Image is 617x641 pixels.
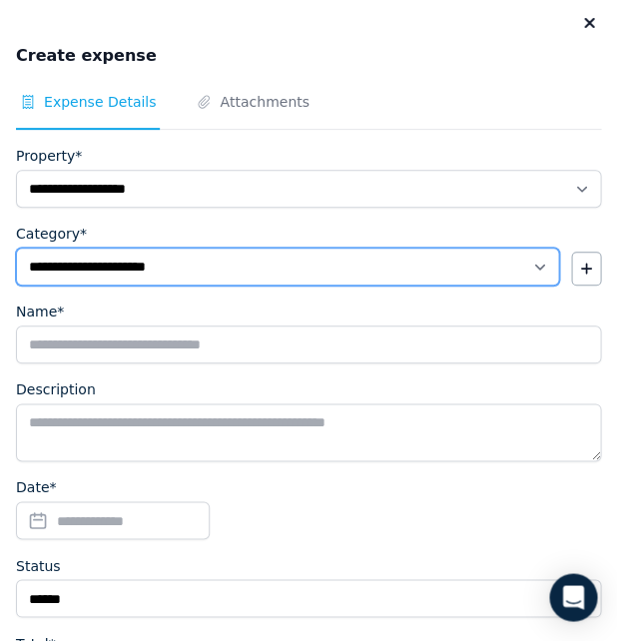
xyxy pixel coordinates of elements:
label: Name* [16,302,64,321]
label: Description [16,379,96,399]
label: Property* [16,146,82,166]
span: Expense Details [44,92,156,112]
div: Open Intercom Messenger [549,573,597,621]
nav: Tabs [16,92,601,130]
span: Attachments [220,92,308,112]
span: Create expense [16,44,157,68]
label: Status [16,555,61,575]
label: Date* [16,477,56,497]
label: Category* [16,224,87,244]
